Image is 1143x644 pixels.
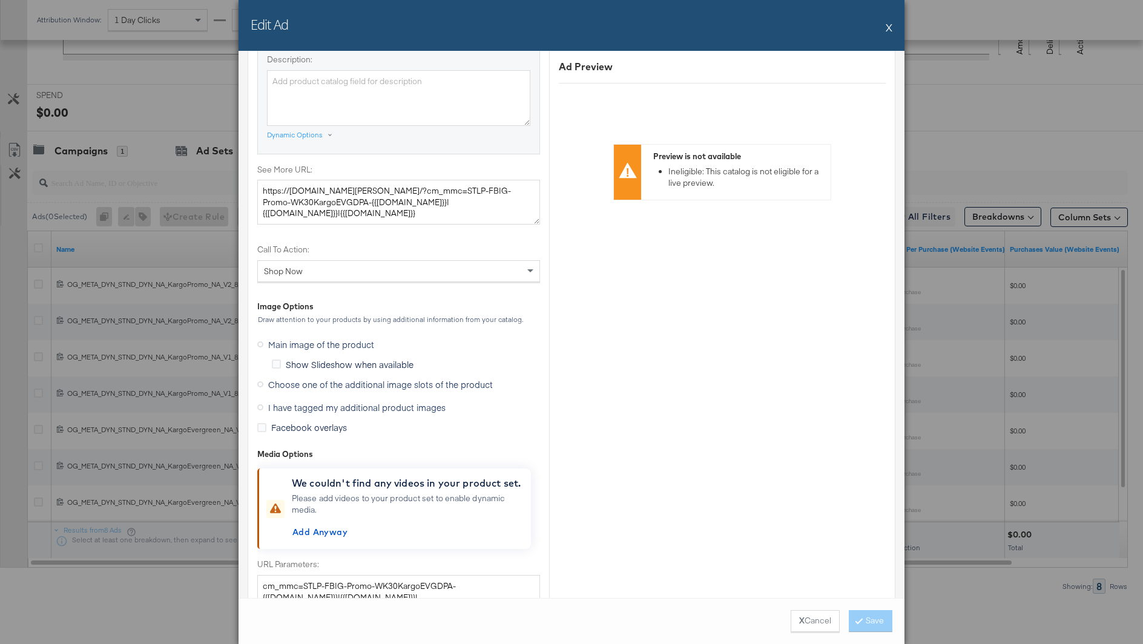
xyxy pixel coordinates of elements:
div: Dynamic Options [267,130,323,140]
div: Image Options [257,301,314,312]
span: Choose one of the additional image slots of the product [268,378,493,390]
label: See More URL: [257,164,540,176]
span: Shop Now [264,266,303,277]
span: Main image of the product [268,338,374,350]
div: Preview is not available [653,151,825,162]
textarea: https://[DOMAIN_NAME][PERSON_NAME]/?cm_mmc=STLP-FBIG-Promo-WK30KargoEVGDPA-{{[DOMAIN_NAME]}}|{{[D... [257,180,540,225]
label: Description: [267,54,530,65]
span: I have tagged my additional product images [268,401,446,413]
div: Ad Preview [559,60,886,74]
div: Media Options [257,448,540,460]
span: Add Anyway [292,525,348,540]
div: We couldn't find any videos in your product set. [292,476,526,490]
button: X [886,15,892,39]
span: Facebook overlays [271,421,347,433]
h2: Edit Ad [251,15,288,33]
label: URL Parameters: [257,559,540,570]
li: Ineligible: This catalog is not eligible for a live preview. [668,166,825,188]
div: Please add videos to your product set to enable dynamic media. [292,493,526,542]
button: XCancel [791,610,840,632]
div: Draw attention to your products by using additional information from your catalog. [257,315,540,324]
button: Add Anyway [288,522,352,542]
textarea: cm_mmc=STLP-FBIG-Promo-WK30KargoEVGDPA-{{[DOMAIN_NAME]}}|{{[DOMAIN_NAME]}}|{{[DOMAIN_NAME]}}&ogma... [257,575,540,631]
span: Show Slideshow when available [286,358,413,370]
strong: X [799,615,805,626]
label: Call To Action: [257,244,540,255]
